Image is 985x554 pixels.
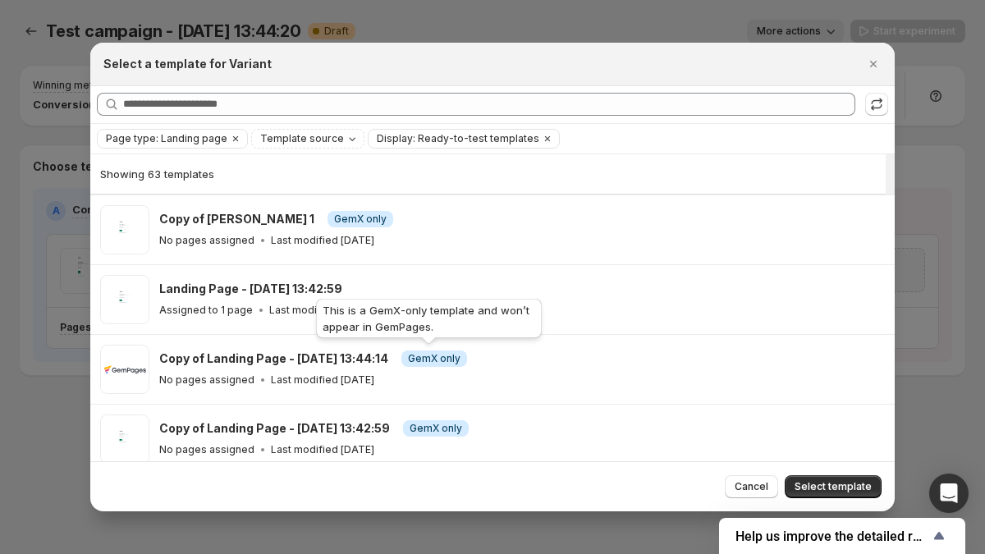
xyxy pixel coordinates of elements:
div: Open Intercom Messenger [929,474,969,513]
span: Page type: Landing page [106,132,227,145]
span: GemX only [334,213,387,226]
span: Showing 63 templates [100,167,214,181]
button: Display: Ready-to-test templates [369,130,539,148]
p: Last modified [DATE] [269,304,373,317]
button: Clear [227,130,244,148]
p: No pages assigned [159,234,254,247]
span: GemX only [408,352,460,365]
p: Last modified [DATE] [271,234,374,247]
button: Select template [785,475,882,498]
p: No pages assigned [159,373,254,387]
h3: Copy of Landing Page - [DATE] 13:44:14 [159,350,388,367]
span: Cancel [735,480,768,493]
button: Clear [539,130,556,148]
span: Template source [260,132,344,145]
span: Select template [795,480,872,493]
button: Template source [252,130,364,148]
p: Assigned to 1 page [159,304,253,317]
button: Close [862,53,885,76]
h3: Landing Page - [DATE] 13:42:59 [159,281,342,297]
p: Last modified [DATE] [271,443,374,456]
span: GemX only [410,422,462,435]
p: Last modified [DATE] [271,373,374,387]
h3: Copy of [PERSON_NAME] 1 [159,211,314,227]
h3: Copy of Landing Page - [DATE] 13:42:59 [159,420,390,437]
h2: Select a template for Variant [103,56,272,72]
span: Display: Ready-to-test templates [377,132,539,145]
button: Cancel [725,475,778,498]
p: No pages assigned [159,443,254,456]
button: Page type: Landing page [98,130,227,148]
button: Show survey - Help us improve the detailed report for A/B campaigns [735,526,949,546]
span: Help us improve the detailed report for A/B campaigns [735,529,929,544]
